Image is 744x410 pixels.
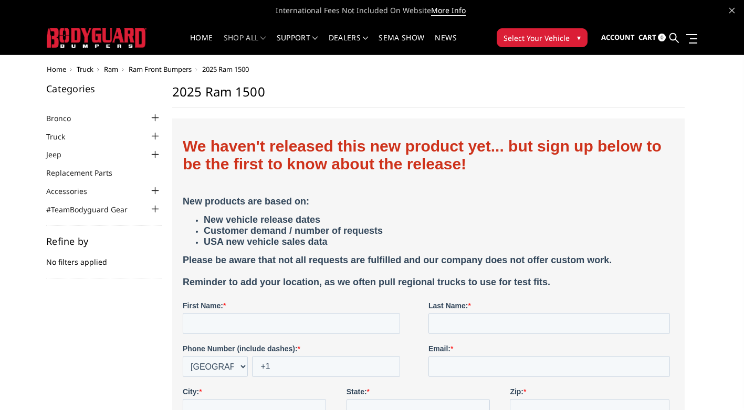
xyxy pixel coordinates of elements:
[327,258,341,267] strong: Zip:
[47,64,66,74] a: Home
[46,186,100,197] a: Accessories
[202,64,249,74] span: 2025 Ram 1500
[246,172,285,181] strong: Last Name:
[46,131,78,142] a: Truck
[46,113,84,124] a: Bronco
[21,107,144,118] strong: USA new vehicle sales data
[577,32,581,43] span: ▾
[172,84,685,108] h1: 2025 Ram 1500
[104,64,118,74] a: Ram
[46,204,141,215] a: #TeamBodyguard Gear
[21,96,200,107] strong: Customer demand / number of requests
[164,258,184,267] strong: State:
[379,34,424,55] a: SEMA Show
[504,33,570,44] span: Select Your Vehicle
[327,350,351,358] strong: Model:
[601,24,635,52] a: Account
[46,84,162,93] h5: Categories
[246,215,268,224] strong: Email:
[190,34,213,55] a: Home
[329,34,369,55] a: Dealers
[497,28,588,47] button: Select Your Vehicle
[21,85,138,96] strong: New vehicle release dates
[638,24,666,52] a: Cart 0
[46,149,75,160] a: Jeep
[431,5,466,16] a: More Info
[46,236,162,246] h5: Refine by
[46,167,125,178] a: Replacement Parts
[277,34,318,55] a: Support
[638,33,656,42] span: Cart
[2,333,4,341] span: .
[46,236,162,278] div: No filters applied
[224,34,266,55] a: shop all
[47,28,146,47] img: BODYGUARD BUMPERS
[435,34,456,55] a: News
[164,350,185,358] strong: Make:
[658,34,666,41] span: 0
[601,33,635,42] span: Account
[129,64,192,74] a: Ram Front Bumpers
[246,393,295,401] strong: Product Type:
[77,64,93,74] a: Truck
